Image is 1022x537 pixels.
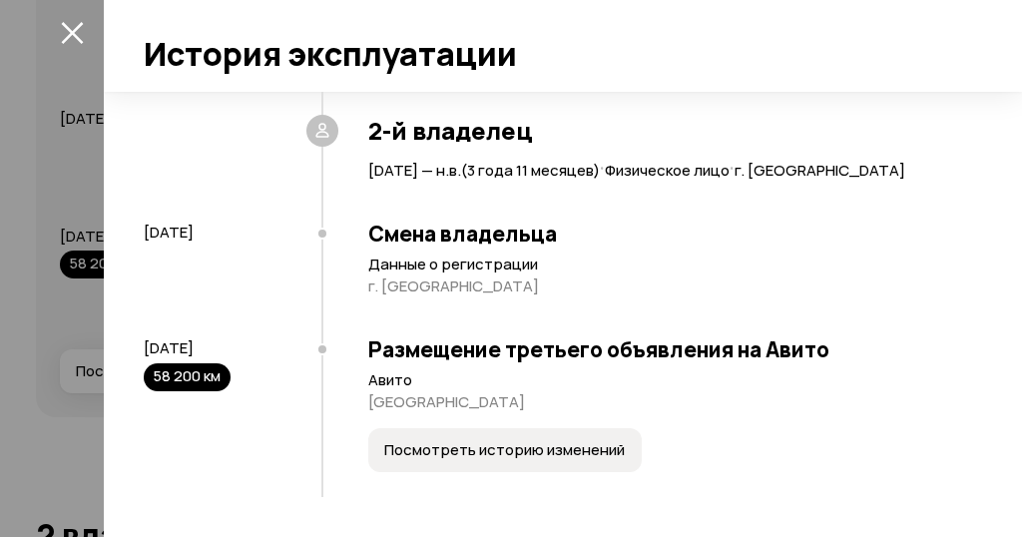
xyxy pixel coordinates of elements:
[368,392,962,412] p: [GEOGRAPHIC_DATA]
[368,255,962,274] p: Данные о регистрации
[368,117,962,145] h3: 2-й владелец
[144,222,194,243] span: [DATE]
[600,150,605,183] span: ·
[144,337,194,358] span: [DATE]
[368,336,962,362] h3: Размещение третьего объявления на Авито
[144,363,231,391] div: 58 200 км
[605,160,730,181] span: Физическое лицо
[368,370,962,390] p: Авито
[368,221,962,247] h3: Смена владельца
[368,160,600,181] span: [DATE] — н.в. ( 3 года 11 месяцев )
[368,276,962,296] p: г. [GEOGRAPHIC_DATA]
[384,440,625,460] span: Посмотреть историю изменений
[735,160,905,181] span: г. [GEOGRAPHIC_DATA]
[368,428,642,472] button: Посмотреть историю изменений
[730,150,735,183] span: ·
[56,16,88,48] button: закрыть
